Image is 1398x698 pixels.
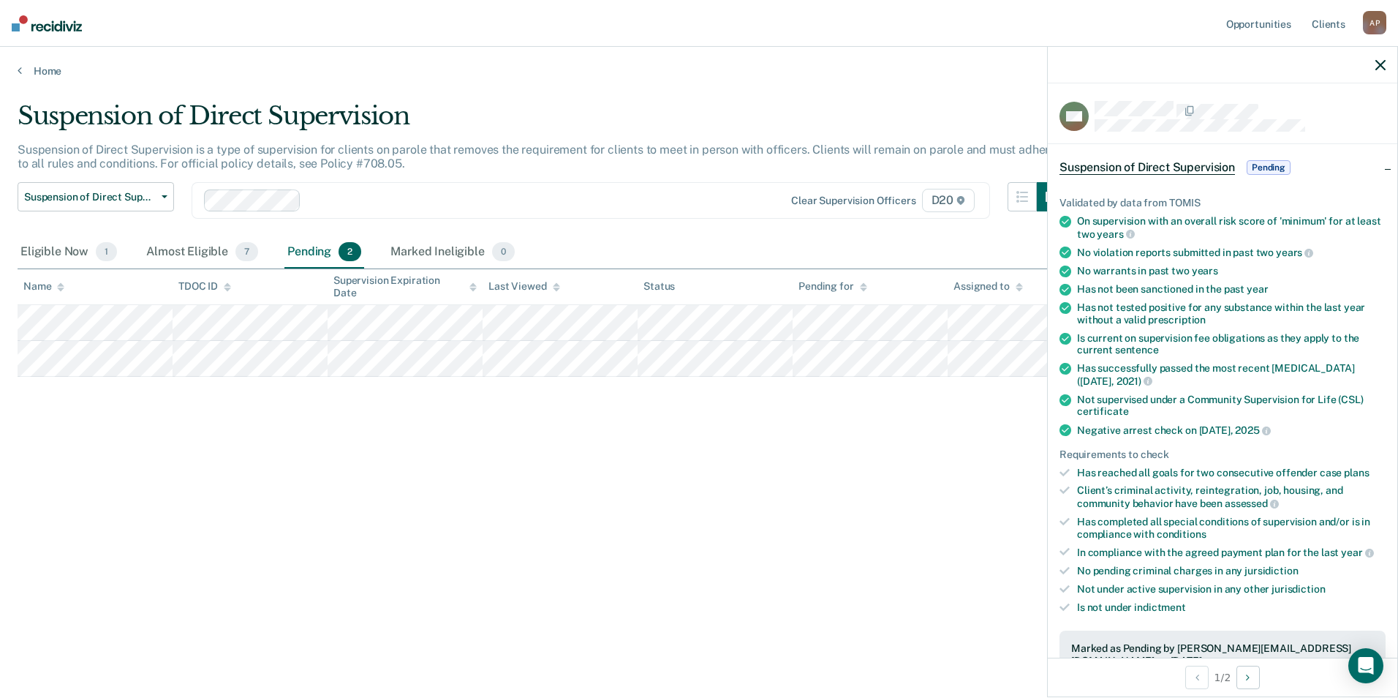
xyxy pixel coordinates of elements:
[1272,583,1325,595] span: jurisdiction
[1077,565,1386,577] div: No pending criminal charges in any
[1077,265,1386,277] div: No warrants in past two
[1077,484,1386,509] div: Client’s criminal activity, reintegration, job, housing, and community behavior have been
[18,143,1056,170] p: Suspension of Direct Supervision is a type of supervision for clients on parole that removes the ...
[18,101,1066,143] div: Suspension of Direct Supervision
[1235,424,1270,436] span: 2025
[488,280,559,293] div: Last Viewed
[96,242,117,261] span: 1
[1048,658,1397,697] div: 1 / 2
[1363,11,1386,34] div: A P
[1341,547,1373,558] span: year
[1276,247,1313,258] span: years
[643,280,675,293] div: Status
[1247,283,1268,295] span: year
[1077,424,1386,437] div: Negative arrest check on [DATE],
[953,280,1022,293] div: Assigned to
[24,191,156,203] span: Suspension of Direct Supervision
[1185,666,1209,689] button: Previous Opportunity
[1077,394,1386,419] div: Not supervised under a Community Supervision for Life (CSL)
[1077,601,1386,614] div: Is not under
[798,280,866,293] div: Pending for
[1247,160,1291,175] span: Pending
[1244,565,1298,577] span: jursidiction
[18,236,120,269] div: Eligible Now
[1059,197,1386,209] div: Validated by data from TOMIS
[1148,314,1206,326] span: prescription
[492,242,515,261] span: 0
[1236,666,1260,689] button: Next Opportunity
[1077,362,1386,387] div: Has successfully passed the most recent [MEDICAL_DATA] ([DATE],
[284,236,364,269] div: Pending
[1134,601,1186,613] span: indictment
[1077,332,1386,357] div: Is current on supervision fee obligations as they apply to the current
[1116,375,1152,387] span: 2021)
[18,64,1380,78] a: Home
[1059,160,1235,175] span: Suspension of Direct Supervision
[1077,283,1386,296] div: Has not been sanctioned in the past
[1077,546,1386,559] div: In compliance with the agreed payment plan for the last
[339,242,361,261] span: 2
[235,242,258,261] span: 7
[1059,449,1386,461] div: Requirements to check
[922,189,975,212] span: D20
[1077,215,1386,240] div: On supervision with an overall risk score of 'minimum' for at least two
[1077,583,1386,596] div: Not under active supervision in any other
[1077,405,1128,417] span: certificate
[1348,648,1383,683] div: Open Intercom Messenger
[1344,467,1369,479] span: plans
[1077,246,1386,259] div: No violation reports submitted in past two
[1077,301,1386,326] div: Has not tested positive for any substance within the last year without a valid
[1157,528,1206,540] span: conditions
[23,280,64,293] div: Name
[1225,498,1279,509] span: assessed
[1097,228,1134,240] span: years
[1115,344,1159,356] span: sentence
[1077,467,1386,479] div: Has reached all goals for two consecutive offender case
[143,236,261,269] div: Almost Eligible
[388,236,518,269] div: Marked Ineligible
[178,280,231,293] div: TDOC ID
[333,274,477,299] div: Supervision Expiration Date
[12,15,82,31] img: Recidiviz
[1071,642,1374,667] div: Marked as Pending by [PERSON_NAME][EMAIL_ADDRESS][DOMAIN_NAME] on [DATE].
[1048,144,1397,191] div: Suspension of Direct SupervisionPending
[791,195,915,207] div: Clear supervision officers
[1192,265,1218,277] span: years
[1077,516,1386,541] div: Has completed all special conditions of supervision and/or is in compliance with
